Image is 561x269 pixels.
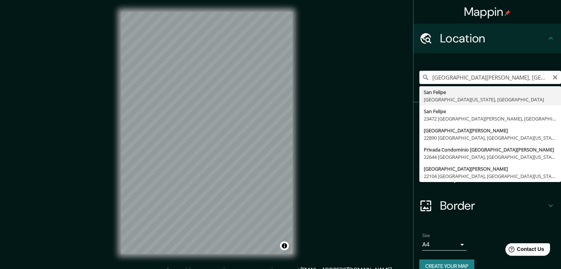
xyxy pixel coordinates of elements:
div: Privada Condominio [GEOGRAPHIC_DATA][PERSON_NAME] [424,146,557,153]
div: 22104 [GEOGRAPHIC_DATA], [GEOGRAPHIC_DATA][US_STATE], [GEOGRAPHIC_DATA] [424,172,557,180]
div: [GEOGRAPHIC_DATA][PERSON_NAME] [424,165,557,172]
h4: Border [440,198,546,213]
button: Toggle attribution [280,241,289,250]
div: 22890 [GEOGRAPHIC_DATA], [GEOGRAPHIC_DATA][US_STATE], [GEOGRAPHIC_DATA] [424,134,557,142]
div: Pins [413,102,561,132]
div: 22644 [GEOGRAPHIC_DATA], [GEOGRAPHIC_DATA][US_STATE], [GEOGRAPHIC_DATA] [424,153,557,161]
h4: Layout [440,169,546,184]
input: Pick your city or area [419,71,561,84]
div: Style [413,132,561,161]
h4: Mappin [464,4,511,19]
div: Layout [413,161,561,191]
div: 23472 [GEOGRAPHIC_DATA][PERSON_NAME], [GEOGRAPHIC_DATA][US_STATE], [GEOGRAPHIC_DATA] [424,115,557,122]
div: A4 [422,239,467,251]
h4: Location [440,31,546,46]
div: San Felipe [424,88,557,96]
div: [GEOGRAPHIC_DATA][PERSON_NAME] [424,127,557,134]
div: [GEOGRAPHIC_DATA][US_STATE], [GEOGRAPHIC_DATA] [424,96,557,103]
div: Border [413,191,561,220]
div: San Felipe [424,108,557,115]
iframe: Help widget launcher [495,240,553,261]
canvas: Map [121,12,292,254]
img: pin-icon.png [505,10,510,16]
div: Location [413,24,561,53]
label: Size [422,233,430,239]
button: Clear [552,73,558,80]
